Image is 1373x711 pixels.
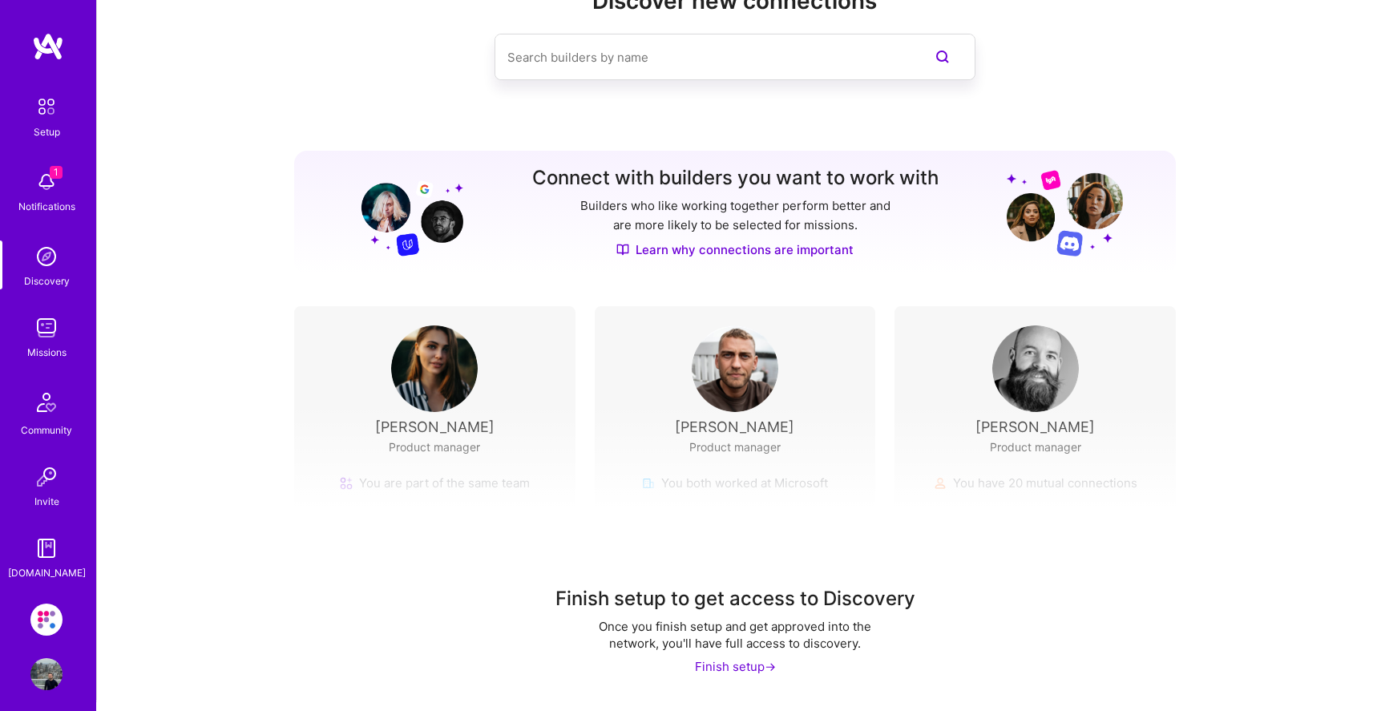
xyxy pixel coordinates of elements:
input: Search builders by name [507,37,899,78]
img: Community [27,383,66,422]
div: Missions [27,344,67,361]
img: Evinced: Platform Team [30,604,63,636]
div: Setup [34,123,60,140]
a: Evinced: Platform Team [26,604,67,636]
img: discovery [30,240,63,273]
div: [DOMAIN_NAME] [8,564,86,581]
div: Notifications [18,198,75,215]
img: User Avatar [30,658,63,690]
a: User Avatar [26,658,67,690]
img: guide book [30,532,63,564]
div: Invite [34,493,59,510]
div: Once you finish setup and get approved into the network, you'll have full access to discovery. [575,618,895,652]
img: bell [30,166,63,198]
div: Finish setup to get access to Discovery [555,586,915,612]
img: Grow your network [1007,169,1123,257]
img: User Avatar [992,325,1079,412]
img: Grow your network [347,168,463,257]
i: icon SearchPurple [933,47,952,67]
p: Builders who like working together perform better and are more likely to be selected for missions. [577,196,894,235]
img: logo [32,32,64,61]
img: User Avatar [391,325,478,412]
img: User Avatar [692,325,778,412]
h3: Connect with builders you want to work with [532,167,939,190]
img: Invite [30,461,63,493]
div: Discovery [24,273,70,289]
div: Finish setup -> [695,658,776,675]
img: setup [30,90,63,123]
div: Community [21,422,72,438]
img: Discover [616,243,629,257]
span: 1 [50,166,63,179]
img: teamwork [30,312,63,344]
a: Learn why connections are important [616,241,854,258]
